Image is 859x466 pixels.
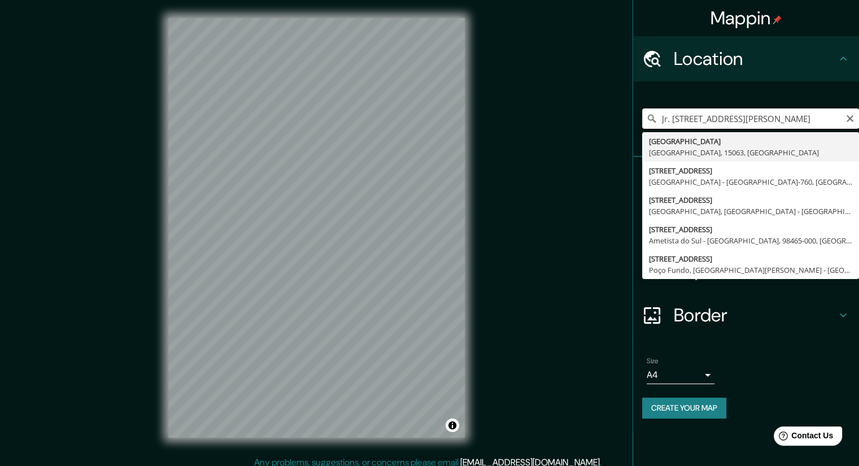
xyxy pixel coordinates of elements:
div: Location [633,36,859,81]
button: Toggle attribution [446,419,459,432]
div: [GEOGRAPHIC_DATA] [649,136,852,147]
button: Create your map [642,398,726,419]
div: Pins [633,157,859,202]
div: [STREET_ADDRESS] [649,194,852,206]
h4: Border [674,304,836,326]
div: [GEOGRAPHIC_DATA], [GEOGRAPHIC_DATA] - [GEOGRAPHIC_DATA], 56328-755, [GEOGRAPHIC_DATA] [649,206,852,217]
div: [GEOGRAPHIC_DATA] - [GEOGRAPHIC_DATA]-760, [GEOGRAPHIC_DATA] [649,176,852,188]
h4: Layout [674,259,836,281]
div: [STREET_ADDRESS] [649,253,852,264]
canvas: Map [168,18,465,438]
div: [STREET_ADDRESS] [649,165,852,176]
button: Clear [845,112,854,123]
div: Border [633,293,859,338]
div: [STREET_ADDRESS] [649,224,852,235]
div: [GEOGRAPHIC_DATA], 15063, [GEOGRAPHIC_DATA] [649,147,852,158]
div: Poço Fundo, [GEOGRAPHIC_DATA][PERSON_NAME] - [GEOGRAPHIC_DATA], 28940-348, [GEOGRAPHIC_DATA] [649,264,852,276]
div: Layout [633,247,859,293]
h4: Location [674,47,836,70]
input: Pick your city or area [642,108,859,129]
h4: Mappin [710,7,782,29]
img: pin-icon.png [773,15,782,24]
div: Style [633,202,859,247]
div: Ametista do Sul - [GEOGRAPHIC_DATA], 98465-000, [GEOGRAPHIC_DATA] [649,235,852,246]
div: A4 [647,366,714,384]
label: Size [647,356,659,366]
iframe: Help widget launcher [758,422,847,454]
